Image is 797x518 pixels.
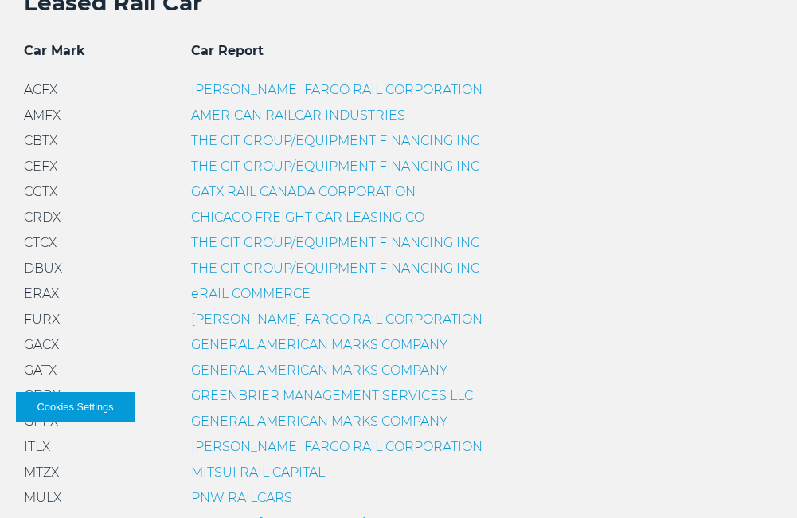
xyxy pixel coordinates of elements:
span: ERAX [24,286,59,301]
a: GENERAL AMERICAN MARKS COMPANY [191,363,447,378]
span: DBUX [24,261,62,276]
a: MITSUI RAIL CAPITAL [191,465,325,480]
a: [PERSON_NAME] FARGO RAIL CORPORATION [191,439,482,454]
a: eRAIL COMMERCE [191,286,311,301]
span: CBTX [24,133,57,148]
a: [PERSON_NAME] FARGO RAIL CORPORATION [191,82,482,97]
span: AMFX [24,108,61,123]
a: PNW RAILCARS [191,490,292,505]
a: GENERAL AMERICAN MARKS COMPANY [191,337,447,352]
a: [PERSON_NAME] FARGO RAIL CORPORATION [191,312,482,327]
span: CRDX [24,210,61,225]
a: GREENBRIER MANAGEMENT SERVICES LLC [191,388,473,403]
span: ACFX [24,82,57,97]
button: Cookies Settings [16,392,135,422]
a: GENERAL AMERICAN MARKS COMPANY [191,414,447,429]
span: CGTX [24,184,57,199]
span: Car Mark [24,43,85,58]
span: Car Report [191,43,264,58]
a: GATX RAIL CANADA CORPORATION [191,184,416,199]
a: THE CIT GROUP/EQUIPMENT FINANCING INC [191,261,479,276]
a: THE CIT GROUP/EQUIPMENT FINANCING INC [191,159,479,174]
span: GATX [24,363,57,378]
a: AMERICAN RAILCAR INDUSTRIES [191,108,405,123]
span: CEFX [24,159,57,174]
a: CHICAGO FREIGHT CAR LEASING CO [191,210,424,225]
span: GBRX [24,388,61,403]
span: CTCX [24,235,57,250]
a: THE CIT GROUP/EQUIPMENT FINANCING INC [191,133,479,148]
span: FURX [24,312,60,327]
a: THE CIT GROUP/EQUIPMENT FINANCING INC [191,235,479,250]
span: GACX [24,337,59,352]
span: MULX [24,490,61,505]
span: MTZX [24,465,59,480]
span: ITLX [24,439,50,454]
